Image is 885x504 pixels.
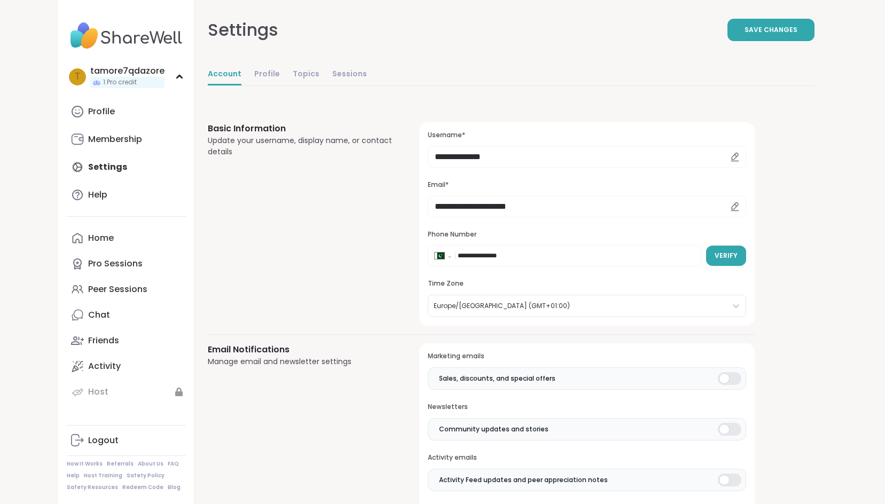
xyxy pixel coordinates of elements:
div: Friends [88,335,119,346]
div: Peer Sessions [88,283,147,295]
h3: Newsletters [428,403,746,412]
h3: Marketing emails [428,352,746,361]
div: Profile [88,106,115,117]
a: Topics [293,64,319,85]
a: Friends [67,328,186,353]
h3: Activity emails [428,453,746,462]
a: Peer Sessions [67,277,186,302]
span: t [75,70,80,84]
a: Safety Policy [127,472,165,479]
div: Settings [208,17,278,43]
div: tamore7qdazore [90,65,165,77]
a: Help [67,182,186,208]
span: Activity Feed updates and peer appreciation notes [439,475,608,485]
a: FAQ [168,460,179,468]
a: Profile [67,99,186,124]
span: Save Changes [745,25,797,35]
a: About Us [138,460,163,468]
a: Pro Sessions [67,251,186,277]
a: Help [67,472,80,479]
a: Chat [67,302,186,328]
h3: Email* [428,180,746,190]
h3: Email Notifications [208,343,394,356]
a: Referrals [107,460,134,468]
a: Sessions [332,64,367,85]
span: Community updates and stories [439,424,549,434]
h3: Time Zone [428,279,746,288]
a: Host [67,379,186,405]
a: Activity [67,353,186,379]
div: Chat [88,309,110,321]
div: Pro Sessions [88,258,143,270]
a: Redeem Code [122,484,163,491]
div: Manage email and newsletter settings [208,356,394,367]
div: Host [88,386,108,398]
span: 1 Pro credit [103,78,137,87]
span: Verify [715,251,738,261]
button: Save Changes [727,19,814,41]
a: Logout [67,428,186,453]
h3: Basic Information [208,122,394,135]
a: Host Training [84,472,122,479]
div: Home [88,232,114,244]
div: Activity [88,360,121,372]
a: Home [67,225,186,251]
a: How It Works [67,460,103,468]
button: Verify [706,246,746,266]
h3: Username* [428,131,746,140]
div: Update your username, display name, or contact details [208,135,394,157]
div: Logout [88,435,119,446]
a: Blog [168,484,181,491]
a: Safety Resources [67,484,118,491]
span: Sales, discounts, and special offers [439,374,555,383]
div: Membership [88,133,142,145]
div: Help [88,189,107,201]
a: Membership [67,127,186,152]
a: Account [208,64,241,85]
h3: Phone Number [428,230,746,239]
a: Profile [254,64,280,85]
img: ShareWell Nav Logo [67,17,186,54]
